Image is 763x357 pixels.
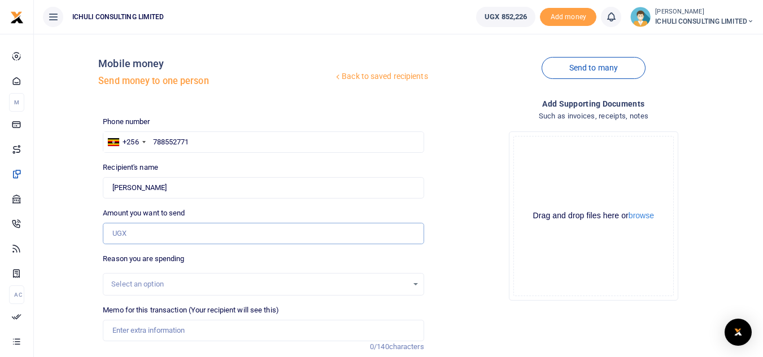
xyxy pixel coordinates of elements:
input: Enter extra information [103,320,424,341]
h4: Add supporting Documents [433,98,754,110]
a: Send to many [542,57,646,79]
li: Toup your wallet [540,8,596,27]
a: Add money [540,12,596,20]
li: Wallet ballance [472,7,540,27]
label: Reason you are spending [103,253,184,265]
span: Add money [540,8,596,27]
label: Amount you want to send [103,208,185,219]
div: Uganda: +256 [103,132,149,152]
li: Ac [9,285,24,304]
div: Select an option [111,279,407,290]
input: Enter phone number [103,131,424,153]
li: M [9,93,24,112]
input: Loading name... [103,177,424,199]
h4: Mobile money [98,58,333,70]
h5: Send money to one person [98,76,333,87]
a: logo-small logo-large logo-large [10,12,24,21]
span: characters [389,342,424,351]
span: 0/140 [370,342,389,351]
div: File Uploader [509,131,678,301]
label: Memo for this transaction (Your recipient will see this) [103,305,279,316]
img: profile-user [630,7,651,27]
span: ICHULI CONSULTING LIMITED [68,12,169,22]
img: logo-small [10,11,24,24]
div: Open Intercom Messenger [725,319,752,346]
h4: Such as invoices, receipts, notes [433,110,754,122]
input: UGX [103,223,424,244]
label: Phone number [103,116,150,127]
a: UGX 852,226 [476,7,535,27]
span: ICHULI CONSULTING LIMITED [655,16,754,27]
small: [PERSON_NAME] [655,7,754,17]
label: Recipient's name [103,162,158,173]
div: +256 [123,136,138,148]
a: profile-user [PERSON_NAME] ICHULI CONSULTING LIMITED [630,7,754,27]
a: Back to saved recipients [333,67,429,87]
div: Drag and drop files here or [514,210,673,221]
span: UGX 852,226 [485,11,527,23]
button: browse [629,211,654,219]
